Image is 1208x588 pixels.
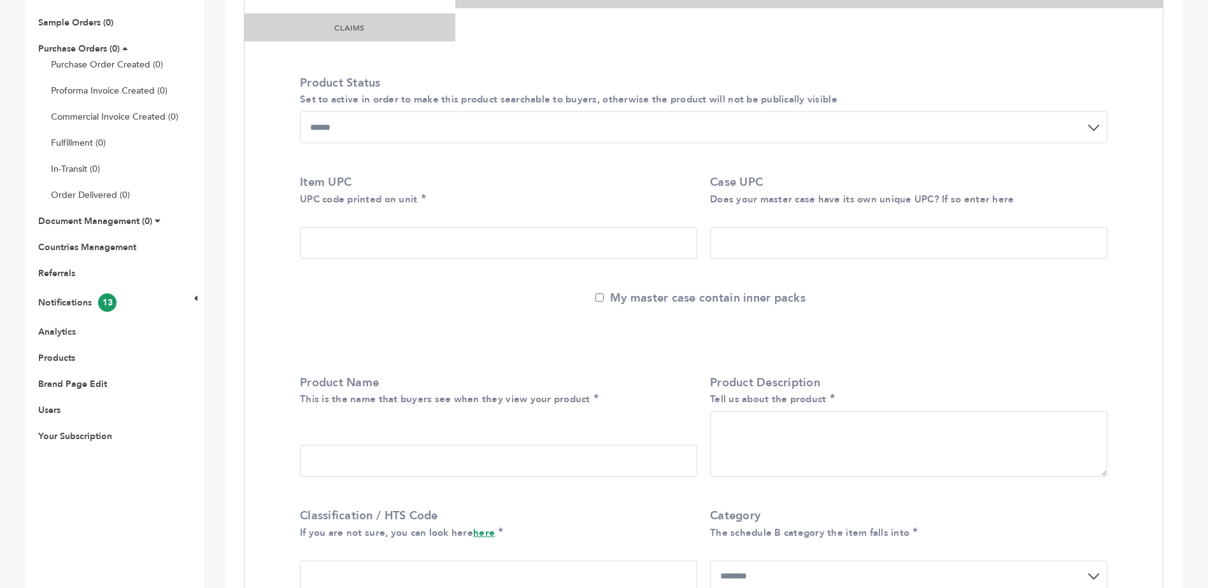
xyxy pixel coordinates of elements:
[300,193,417,206] small: UPC code printed on unit
[300,375,691,407] label: Product Name
[38,326,76,338] a: Analytics
[98,293,117,312] span: 13
[595,293,604,302] input: My master case contain inner packs
[334,23,365,33] a: CLAIMS
[300,393,590,405] small: This is the name that buyers see when they view your product
[51,189,130,201] a: Order Delivered (0)
[300,75,1101,107] label: Product Status
[710,375,1101,407] label: Product Description
[710,508,1101,540] label: Category
[710,174,1101,206] label: Case UPC
[38,430,112,442] a: Your Subscription
[300,508,691,540] label: Classification / HTS Code
[38,17,113,29] a: Sample Orders (0)
[710,193,1014,206] small: Does your master case have its own unique UPC? If so enter here
[38,241,136,253] a: Countries Management
[51,163,100,175] a: In-Transit (0)
[38,352,75,364] a: Products
[38,297,117,309] a: Notifications13
[51,59,163,71] a: Purchase Order Created (0)
[38,378,107,390] a: Brand Page Edit
[300,174,691,206] label: Item UPC
[300,93,837,106] small: Set to active in order to make this product searchable to buyers, otherwise the product will not ...
[38,267,75,279] a: Referrals
[710,393,827,405] small: Tell us about the product
[710,526,909,539] small: The schedule B category the item falls into
[473,526,495,539] a: here
[51,85,167,97] a: Proforma Invoice Created (0)
[38,43,120,55] a: Purchase Orders (0)
[38,215,152,227] a: Document Management (0)
[51,111,178,123] a: Commercial Invoice Created (0)
[38,404,60,416] a: Users
[595,290,806,306] label: My master case contain inner packs
[300,526,495,539] small: If you are not sure, you can look here
[51,137,106,149] a: Fulfillment (0)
